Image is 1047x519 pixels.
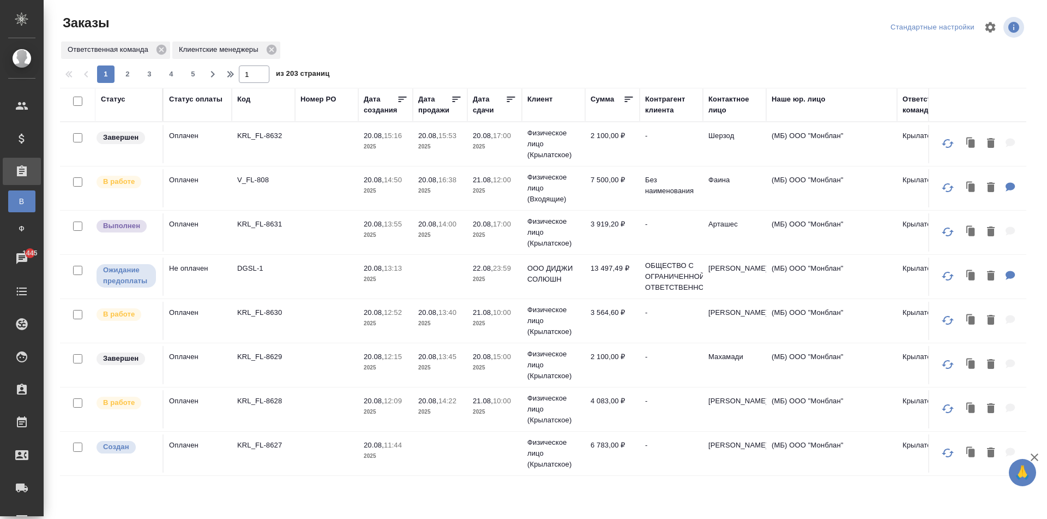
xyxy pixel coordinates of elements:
[364,451,407,462] p: 2025
[961,177,982,199] button: Клонировать
[935,351,961,378] button: Обновить
[473,353,493,361] p: 20.08,
[95,351,157,366] div: Выставляет КМ при направлении счета или после выполнения всех работ/сдачи заказа клиенту. Окончат...
[585,390,640,428] td: 4 083,00 ₽
[418,362,462,373] p: 2025
[902,94,956,116] div: Ответственная команда
[141,65,158,83] button: 3
[237,351,290,362] p: KRL_FL-8629
[8,190,35,212] a: В
[103,397,135,408] p: В работе
[103,265,149,287] p: Ожидание предоплаты
[473,274,516,285] p: 2025
[95,175,157,189] div: Выставляет ПМ после принятия заказа от КМа
[961,398,982,420] button: Клонировать
[384,397,402,405] p: 12:09
[493,353,511,361] p: 15:00
[164,258,232,296] td: Не оплачен
[493,308,511,317] p: 10:00
[591,94,614,105] div: Сумма
[1000,265,1021,288] button: Для КМ: от КВ необходимо перевести на русский язык документы во вложении для ответа таможенным ор...
[493,264,511,272] p: 23:59
[645,175,697,196] p: Без наименования
[935,130,961,157] button: Обновить
[364,362,407,373] p: 2025
[935,219,961,245] button: Обновить
[384,220,402,228] p: 13:55
[438,132,456,140] p: 15:53
[164,213,232,252] td: Оплачен
[95,130,157,145] div: Выставляет КМ при направлении счета или после выполнения всех работ/сдачи заказа клиенту. Окончат...
[645,94,697,116] div: Контрагент клиента
[95,307,157,322] div: Выставляет ПМ после принятия заказа от КМа
[61,41,170,59] div: Ответственная команда
[418,176,438,184] p: 20.08,
[772,94,826,105] div: Наше юр. лицо
[418,132,438,140] p: 20.08,
[364,176,384,184] p: 20.08,
[95,440,157,455] div: Выставляется автоматически при создании заказа
[585,125,640,163] td: 2 100,00 ₽
[384,441,402,449] p: 11:44
[473,186,516,196] p: 2025
[766,390,897,428] td: (МБ) ООО "Монблан"
[473,318,516,329] p: 2025
[1013,461,1032,484] span: 🙏
[982,133,1000,155] button: Удалить
[184,69,202,80] span: 5
[418,220,438,228] p: 20.08,
[16,248,44,259] span: 1445
[1003,17,1026,38] span: Посмотреть информацию
[935,307,961,333] button: Обновить
[527,128,580,160] p: Физическое лицо (Крылатское)
[164,302,232,340] td: Оплачен
[364,220,384,228] p: 20.08,
[163,69,180,80] span: 4
[766,346,897,384] td: (МБ) ООО "Монблан"
[645,351,697,362] p: -
[300,94,336,105] div: Номер PO
[418,94,451,116] div: Дата продажи
[585,213,640,252] td: 3 919,20 ₽
[982,398,1000,420] button: Удалить
[364,230,407,241] p: 2025
[418,308,438,317] p: 20.08,
[961,265,982,288] button: Клонировать
[645,440,697,451] p: -
[897,434,960,473] td: Крылатское
[766,213,897,252] td: (МБ) ООО "Монблан"
[418,397,438,405] p: 20.08,
[364,407,407,417] p: 2025
[364,441,384,449] p: 20.08,
[493,132,511,140] p: 17:00
[935,440,961,466] button: Обновить
[101,94,125,105] div: Статус
[982,354,1000,376] button: Удалить
[766,302,897,340] td: (МБ) ООО "Монблан"
[384,264,402,272] p: 13:13
[237,219,290,230] p: KRL_FL-8631
[527,349,580,381] p: Физическое лицо (Крылатское)
[164,434,232,473] td: Оплачен
[473,308,493,317] p: 21.08,
[384,176,402,184] p: 14:50
[982,442,1000,464] button: Удалить
[119,65,136,83] button: 2
[897,346,960,384] td: Крылатское
[585,434,640,473] td: 6 783,00 ₽
[527,305,580,337] p: Физическое лицо (Крылатское)
[438,397,456,405] p: 14:22
[237,396,290,407] p: KRL_FL-8628
[645,219,697,230] p: -
[703,302,766,340] td: [PERSON_NAME]
[418,186,462,196] p: 2025
[703,434,766,473] td: [PERSON_NAME]
[766,125,897,163] td: (МБ) ООО "Монблан"
[169,94,222,105] div: Статус оплаты
[184,65,202,83] button: 5
[103,176,135,187] p: В работе
[364,186,407,196] p: 2025
[703,125,766,163] td: Шерзод
[384,353,402,361] p: 12:15
[897,258,960,296] td: Крылатское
